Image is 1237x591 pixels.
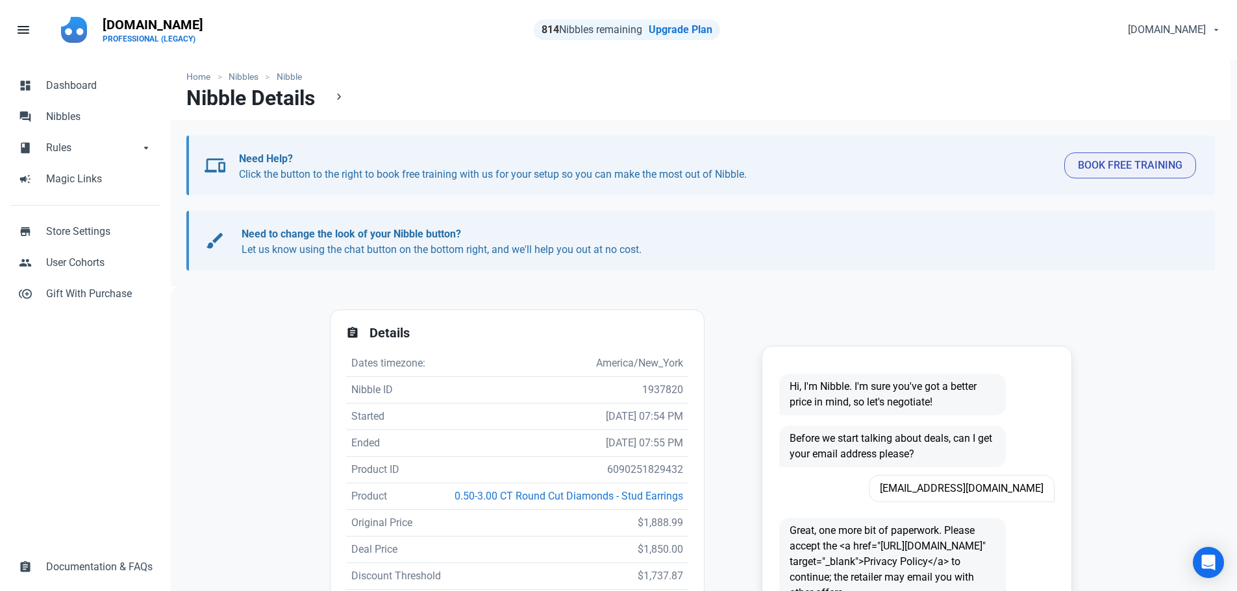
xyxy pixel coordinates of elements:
span: Book Free Training [1078,158,1182,173]
span: $1,737.87 [638,570,683,582]
span: people [19,255,32,268]
span: devices [205,155,225,176]
span: assignment [346,326,359,339]
td: Discount Threshold [346,563,447,590]
span: Hi, I'm Nibble. I'm sure you've got a better price in mind, so let's negotiate! [779,374,1006,415]
a: Nibbles [222,70,266,84]
a: campaignMagic Links [10,163,160,195]
td: Dates timezone: [346,350,447,377]
h1: Nibble Details [186,86,315,110]
p: PROFESSIONAL (LEGACY) [103,34,203,44]
span: [EMAIL_ADDRESS][DOMAIN_NAME] [869,475,1055,502]
span: Gift With Purchase [46,286,153,302]
span: chevron_right [332,90,345,103]
span: arrow_drop_down [140,140,153,153]
td: Started [346,404,447,430]
span: Magic Links [46,171,153,187]
span: menu [16,22,31,38]
span: assignment [19,559,32,572]
a: 0.50-3.00 CT Round Cut Diamonds - Stud Earrings [455,490,683,502]
span: [DOMAIN_NAME] [1128,22,1206,38]
a: peopleUser Cohorts [10,247,160,278]
span: $1,850.00 [638,543,683,555]
span: Nibbles remaining [542,23,642,36]
td: Product ID [346,457,447,483]
a: forumNibbles [10,101,160,132]
nav: breadcrumbs [171,60,1231,86]
span: control_point_duplicate [19,286,32,299]
td: Deal Price [346,537,447,563]
span: Store Settings [46,224,153,239]
span: brush [205,230,225,251]
span: Nibbles [46,109,153,125]
a: [DOMAIN_NAME]PROFESSIONAL (LEGACY) [95,10,211,49]
span: book [19,140,32,153]
td: [DATE] 07:54 PM [447,404,688,430]
a: dashboardDashboard [10,70,160,101]
a: chevron_right [323,86,355,109]
a: bookRulesarrow_drop_down [10,132,160,163]
strong: 814 [542,23,559,36]
span: Before we start talking about deals, can I get your email address please? [779,426,1006,467]
button: Book Free Training [1064,152,1196,178]
div: Open Intercom Messenger [1193,547,1224,578]
span: store [19,224,32,237]
span: dashboard [19,78,32,91]
p: [DOMAIN_NAME] [103,16,203,34]
td: America/New_York [447,350,688,377]
a: storeStore Settings [10,216,160,247]
span: User Cohorts [46,255,153,271]
b: Need to change the look of your Nibble button? [242,228,461,240]
a: Upgrade Plan [649,23,712,36]
a: assignmentDocumentation & FAQs [10,551,160,583]
p: Click the button to the right to book free training with us for your setup so you can make the mo... [239,151,1054,182]
p: Let us know using the chat button on the bottom right, and we'll help you out at no cost. [242,226,1184,258]
span: campaign [19,171,32,184]
span: forum [19,109,32,122]
a: Home [186,70,217,84]
span: Documentation & FAQs [46,559,153,575]
a: control_point_duplicateGift With Purchase [10,278,160,309]
td: Original Price [346,510,447,537]
span: Dashboard [46,78,153,93]
td: 6090251829432 [447,457,688,483]
span: Rules [46,140,140,156]
b: Need Help? [239,152,293,165]
td: 1937820 [447,377,688,404]
td: Product [346,483,447,510]
td: Nibble ID [346,377,447,404]
h2: Details [369,326,688,341]
button: [DOMAIN_NAME] [1117,17,1229,43]
td: Ended [346,430,447,457]
td: $1,888.99 [447,510,688,537]
td: [DATE] 07:55 PM [447,430,688,457]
